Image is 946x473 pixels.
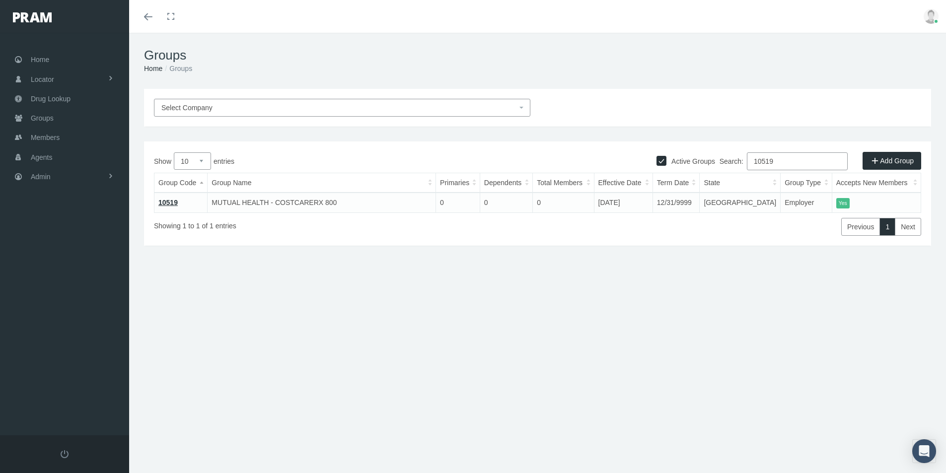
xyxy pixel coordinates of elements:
[480,193,532,212] td: 0
[31,128,60,147] span: Members
[162,63,192,74] li: Groups
[841,218,880,236] a: Previous
[436,193,480,212] td: 0
[720,152,848,170] label: Search:
[594,173,653,193] th: Effective Date: activate to sort column ascending
[31,89,71,108] span: Drug Lookup
[208,193,436,212] td: MUTUAL HEALTH - COSTCARERX 800
[863,152,921,170] a: Add Group
[747,152,848,170] input: Search:
[31,167,51,186] span: Admin
[174,152,211,170] select: Showentries
[533,173,594,193] th: Total Members: activate to sort column ascending
[144,65,162,72] a: Home
[436,173,480,193] th: Primaries: activate to sort column ascending
[924,9,939,24] img: user-placeholder.jpg
[912,439,936,463] div: Open Intercom Messenger
[154,173,208,193] th: Group Code: activate to sort column descending
[832,173,921,193] th: Accepts New Members: activate to sort column ascending
[533,193,594,212] td: 0
[836,198,850,208] itemstyle: Yes
[158,199,178,206] a: 10519
[700,173,781,193] th: State: activate to sort column ascending
[594,193,653,212] td: [DATE]
[781,193,832,212] td: Employer
[653,173,700,193] th: Term Date: activate to sort column ascending
[666,156,715,167] label: Active Groups
[31,148,53,167] span: Agents
[144,48,931,63] h1: Groups
[154,152,538,170] label: Show entries
[895,218,921,236] a: Next
[480,173,532,193] th: Dependents: activate to sort column ascending
[31,70,54,89] span: Locator
[700,193,781,212] td: [GEOGRAPHIC_DATA]
[31,50,49,69] span: Home
[13,12,52,22] img: PRAM_20_x_78.png
[161,104,213,112] span: Select Company
[781,173,832,193] th: Group Type: activate to sort column ascending
[208,173,436,193] th: Group Name: activate to sort column ascending
[653,193,700,212] td: 12/31/9999
[31,109,54,128] span: Groups
[879,218,895,236] a: 1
